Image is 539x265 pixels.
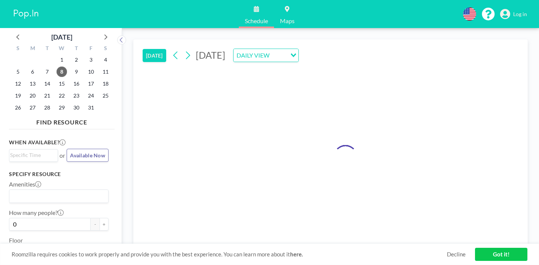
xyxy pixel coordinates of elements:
[143,49,166,62] button: [DATE]
[9,115,115,126] h4: FIND RESOURCE
[9,237,23,244] label: Floor
[100,67,111,77] span: Saturday, October 11, 2025
[57,102,67,113] span: Wednesday, October 29, 2025
[57,78,67,89] span: Wednesday, October 15, 2025
[57,90,67,101] span: Wednesday, October 22, 2025
[86,78,96,89] span: Friday, October 17, 2025
[100,55,111,65] span: Saturday, October 4, 2025
[42,67,52,77] span: Tuesday, October 7, 2025
[9,190,108,203] div: Search for option
[513,11,527,18] span: Log in
[86,102,96,113] span: Friday, October 31, 2025
[447,251,466,258] a: Decline
[57,55,67,65] span: Wednesday, October 1, 2025
[70,152,105,158] span: Available Now
[86,90,96,101] span: Friday, October 24, 2025
[42,78,52,89] span: Tuesday, October 14, 2025
[27,78,38,89] span: Monday, October 13, 2025
[9,150,58,161] div: Search for option
[71,55,82,65] span: Thursday, October 2, 2025
[245,18,268,24] span: Schedule
[83,44,98,54] div: F
[13,102,23,113] span: Sunday, October 26, 2025
[71,102,82,113] span: Thursday, October 30, 2025
[71,90,82,101] span: Thursday, October 23, 2025
[40,44,55,54] div: T
[12,7,40,22] img: organization-logo
[475,248,527,261] a: Got it!
[100,218,109,231] button: +
[500,9,527,19] a: Log in
[280,18,295,24] span: Maps
[196,49,225,61] span: [DATE]
[27,102,38,113] span: Monday, October 27, 2025
[13,90,23,101] span: Sunday, October 19, 2025
[60,152,65,159] span: or
[272,50,286,60] input: Search for option
[42,90,52,101] span: Tuesday, October 21, 2025
[71,78,82,89] span: Thursday, October 16, 2025
[71,67,82,77] span: Thursday, October 9, 2025
[55,44,69,54] div: W
[10,151,54,159] input: Search for option
[27,67,38,77] span: Monday, October 6, 2025
[13,78,23,89] span: Sunday, October 12, 2025
[57,67,67,77] span: Wednesday, October 8, 2025
[67,149,109,162] button: Available Now
[100,90,111,101] span: Saturday, October 25, 2025
[235,50,271,60] span: DAILY VIEW
[86,67,96,77] span: Friday, October 10, 2025
[10,191,104,201] input: Search for option
[42,102,52,113] span: Tuesday, October 28, 2025
[100,78,111,89] span: Saturday, October 18, 2025
[13,67,23,77] span: Sunday, October 5, 2025
[234,49,298,62] div: Search for option
[11,44,25,54] div: S
[290,251,303,258] a: here.
[25,44,40,54] div: M
[27,90,38,101] span: Monday, October 20, 2025
[9,171,109,178] h3: Specify resource
[91,218,100,231] button: -
[69,44,83,54] div: T
[9,181,41,188] label: Amenities
[12,251,447,258] span: Roomzilla requires cookies to work properly and provide you with the best experience. You can lea...
[9,209,64,216] label: How many people?
[98,44,113,54] div: S
[86,55,96,65] span: Friday, October 3, 2025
